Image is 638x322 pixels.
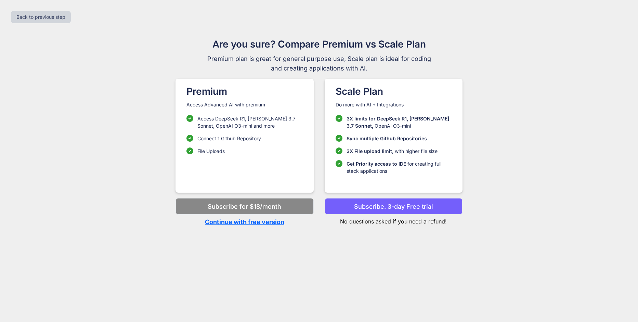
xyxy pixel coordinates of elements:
button: Subscribe for $18/month [175,198,313,215]
p: Access DeepSeek R1, [PERSON_NAME] 3.7 Sonnet, OpenAI O3-mini and more [197,115,302,129]
h1: Scale Plan [336,84,452,99]
img: checklist [336,135,342,142]
p: No questions asked if you need a refund! [325,215,463,226]
span: Get Priority access to IDE [347,161,406,167]
p: OpenAI O3-mini [347,115,452,129]
p: Do more with AI + Integrations [336,101,452,108]
img: checklist [336,160,342,167]
img: checklist [336,115,342,122]
h1: Are you sure? Compare Premium vs Scale Plan [204,37,434,51]
p: Subscribe. 3-day Free trial [354,202,433,211]
span: 3X File upload limit [347,148,392,154]
p: Subscribe for $18/month [208,202,281,211]
p: Continue with free version [175,217,313,227]
h1: Premium [186,84,302,99]
p: for creating full stack applications [347,160,452,175]
img: checklist [186,135,193,142]
p: File Uploads [197,147,225,155]
button: Back to previous step [11,11,71,23]
span: 3X limits for DeepSeek R1, [PERSON_NAME] 3.7 Sonnet, [347,116,449,129]
p: Sync multiple Github Repositories [347,135,427,142]
span: Premium plan is great for general purpose use, Scale plan is ideal for coding and creating applic... [204,54,434,73]
img: checklist [186,115,193,122]
img: checklist [336,147,342,154]
p: , with higher file size [347,147,438,155]
p: Access Advanced AI with premium [186,101,302,108]
img: checklist [186,147,193,154]
button: Subscribe. 3-day Free trial [325,198,463,215]
p: Connect 1 Github Repository [197,135,261,142]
